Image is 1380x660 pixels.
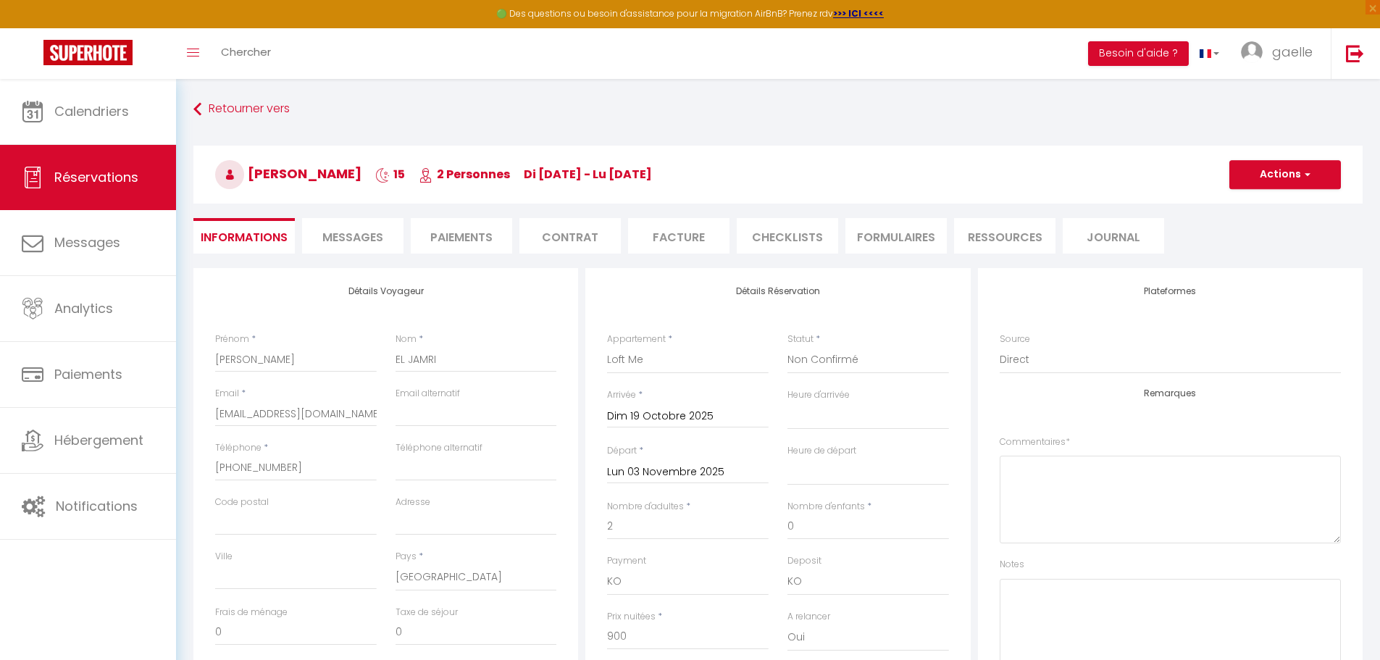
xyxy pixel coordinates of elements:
label: Pays [396,550,417,564]
a: >>> ICI <<<< [833,7,884,20]
label: A relancer [787,610,830,624]
label: Deposit [787,554,821,568]
span: Réservations [54,168,138,186]
li: Paiements [411,218,512,254]
label: Commentaires [1000,435,1070,449]
img: logout [1346,44,1364,62]
h4: Plateformes [1000,286,1341,296]
label: Prénom [215,333,249,346]
span: Messages [322,229,383,246]
span: Calendriers [54,102,129,120]
label: Taxe de séjour [396,606,458,619]
span: Analytics [54,299,113,317]
span: Chercher [221,44,271,59]
span: [PERSON_NAME] [215,164,361,183]
a: ... gaelle [1230,28,1331,79]
label: Source [1000,333,1030,346]
label: Notes [1000,558,1024,572]
label: Email [215,387,239,401]
span: di [DATE] - lu [DATE] [524,166,652,183]
label: Ville [215,550,233,564]
a: Retourner vers [193,96,1363,122]
button: Actions [1229,160,1341,189]
label: Email alternatif [396,387,460,401]
a: Chercher [210,28,282,79]
span: Messages [54,233,120,251]
li: Contrat [519,218,621,254]
label: Appartement [607,333,666,346]
label: Nom [396,333,417,346]
li: Facture [628,218,729,254]
h4: Remarques [1000,388,1341,398]
li: FORMULAIRES [845,218,947,254]
label: Départ [607,444,637,458]
label: Payment [607,554,646,568]
button: Besoin d'aide ? [1088,41,1189,66]
label: Nombre d'adultes [607,500,684,514]
label: Heure de départ [787,444,856,458]
span: 2 Personnes [419,166,510,183]
img: Super Booking [43,40,133,65]
label: Frais de ménage [215,606,288,619]
span: 15 [375,166,405,183]
label: Statut [787,333,814,346]
label: Nombre d'enfants [787,500,865,514]
li: Journal [1063,218,1164,254]
span: Paiements [54,365,122,383]
label: Téléphone alternatif [396,441,482,455]
span: Hébergement [54,431,143,449]
li: Ressources [954,218,1055,254]
img: ... [1241,41,1263,63]
h4: Détails Réservation [607,286,948,296]
label: Code postal [215,496,269,509]
span: Notifications [56,497,138,515]
label: Arrivée [607,388,636,402]
span: gaelle [1272,43,1313,61]
label: Téléphone [215,441,262,455]
label: Heure d'arrivée [787,388,850,402]
label: Prix nuitées [607,610,656,624]
h4: Détails Voyageur [215,286,556,296]
li: Informations [193,218,295,254]
label: Adresse [396,496,430,509]
li: CHECKLISTS [737,218,838,254]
